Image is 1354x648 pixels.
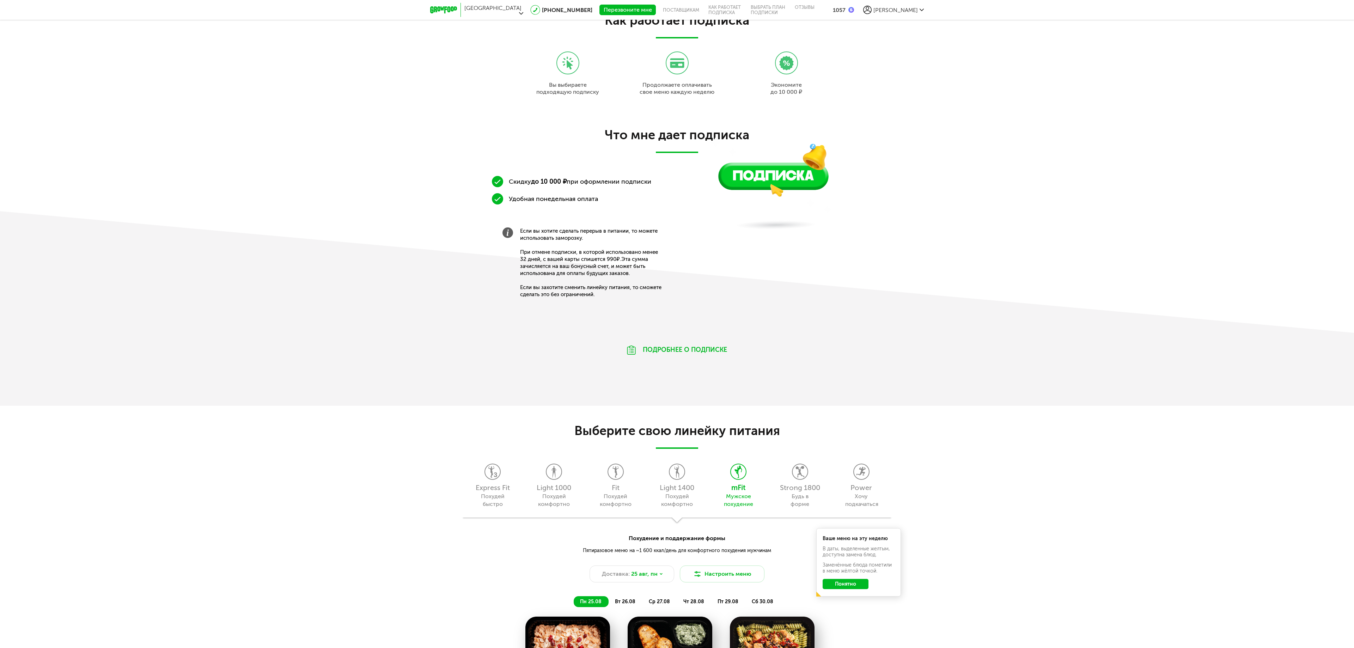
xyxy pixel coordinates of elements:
a: [PHONE_NUMBER] [542,7,592,13]
div: Пятиразовое меню на ~1 600 ккал/день для комфортного похудения мужчинам [257,547,1097,554]
span: пн 25.08 [580,599,602,605]
div: Strong 1800 [773,484,827,491]
div: Похудей комфортно [661,493,693,508]
h2: Что мне дает подписка [536,127,818,142]
div: 1057 [833,7,846,13]
button: Настроить меню [680,566,764,582]
span: Как работает подписка [605,13,749,28]
button: Понятно [823,579,868,589]
button: Перезвоните мне [599,5,656,15]
div: Power [834,484,889,491]
span: Если вы хотите сделать перерыв в питании, то можете использовать заморозку. При отмене подписки, ... [520,227,665,298]
span: сб 30.08 [752,599,773,605]
div: Ваше меню на эту неделю [823,536,895,542]
div: Light 1400 [650,484,704,491]
div: Похудей комфортно [599,493,632,508]
div: mFit [711,484,766,491]
img: info-grey.b4c3b60.svg [502,227,513,238]
div: Экономите до 10 000 ₽ [770,81,802,96]
div: Подробнее о подписке [614,337,740,363]
span: Скидку при оформлении подписки [509,178,651,185]
img: 5cde9bafae0f6.svg [556,51,579,74]
div: Мужское похудение [722,493,755,508]
div: Express Fit [465,484,520,491]
div: Вы выбираете подходящую подписку [536,81,599,96]
div: Заменённые блюда пометили в меню жёлтой точкой. [823,562,895,574]
div: Хочу подкачаться [845,493,877,508]
div: Light 1000 [527,484,581,491]
div: В даты, выделенные желтым, доступна замена блюд. [823,546,895,558]
span: Доставка: [602,570,630,578]
b: до 10 000 ₽ [531,178,567,185]
img: piC5uNFobKdt4bZQ.png [710,137,862,232]
span: вт 26.08 [615,599,635,605]
span: 25 авг, пн [631,570,658,578]
span: [GEOGRAPHIC_DATA] [464,5,522,11]
div: Продолжаете оплачивать свое меню каждую неделю [640,81,714,96]
div: Будь в форме [784,493,816,508]
span: ср 27.08 [649,599,670,605]
img: shadow-triangle.0b0aa4a.svg [671,517,683,526]
img: 5cde9bb21dfda.svg [666,51,689,74]
div: Fit [588,484,643,491]
span: [PERSON_NAME] [873,7,918,13]
span: чт 28.08 [683,599,704,605]
span: Удобная понедельная оплата [509,195,598,203]
span: пт 29.08 [718,599,738,605]
div: Похудей комфортно [538,493,570,508]
div: Похудей быстро [477,493,509,508]
img: 5cde9bb3c130b.svg [775,51,798,74]
img: bonus_b.cdccf46.png [848,7,854,13]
